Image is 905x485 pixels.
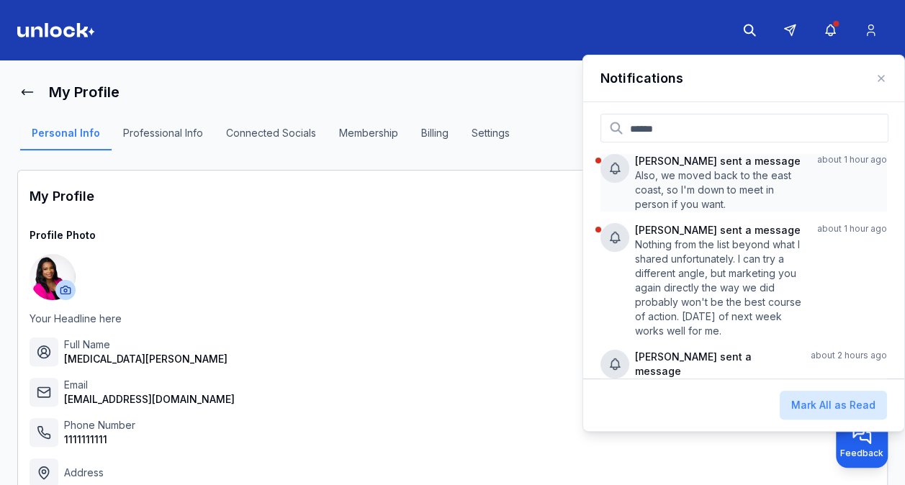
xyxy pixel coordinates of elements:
p: Address [64,466,104,480]
button: Connected Socials [215,126,328,150]
p: Email [64,378,235,392]
p: [EMAIL_ADDRESS][DOMAIN_NAME] [64,392,235,407]
p: Full Name [64,337,228,352]
h4: Notifications [600,68,683,89]
span: Feedback [840,448,883,459]
button: Settings [460,126,521,150]
span: about 2 hours ago [811,350,887,361]
p: [PERSON_NAME] sent a message [635,154,806,168]
p: Phone Number [64,418,135,432]
p: Also, we moved back to the east coast, so I'm down to meet in person if you want. [635,168,806,212]
img: Logo [17,23,95,37]
button: Billing [410,126,460,150]
h1: My Profile [30,186,94,207]
p: [PERSON_NAME] sent a message [635,350,799,379]
p: Your Headline here [30,312,875,326]
button: Provide feedback [836,416,888,468]
p: Nothing from the list beyond what I shared unfortunately. I can try a different angle, but market... [635,237,806,338]
p: Profile Photo [30,228,875,242]
button: Professional Info [112,126,215,150]
span: about 1 hour ago [817,223,887,235]
button: Personal Info [20,126,112,150]
img: Yasmin.jpg [30,254,76,300]
p: [PERSON_NAME] sent a message [635,223,806,237]
button: Mark All as Read [780,391,887,420]
span: about 1 hour ago [817,154,887,166]
h1: My Profile [49,82,120,102]
p: 1111111111 [64,432,135,447]
p: [MEDICAL_DATA][PERSON_NAME] [64,352,228,366]
button: Membership [328,126,410,150]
